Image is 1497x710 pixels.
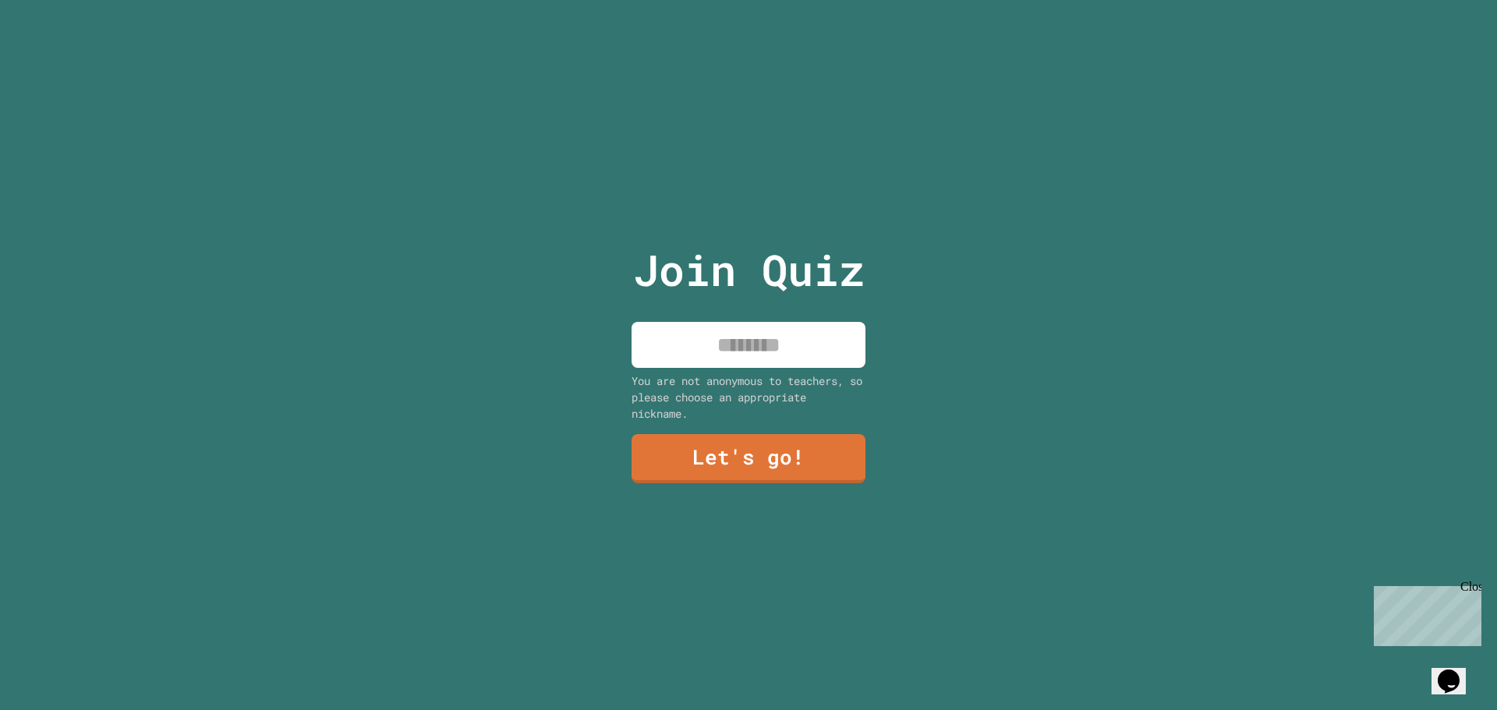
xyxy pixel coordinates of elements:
[1432,648,1481,694] iframe: chat widget
[1368,580,1481,646] iframe: chat widget
[632,434,865,483] a: Let's go!
[6,6,108,99] div: Chat with us now!Close
[632,373,865,422] div: You are not anonymous to teachers, so please choose an appropriate nickname.
[633,238,865,302] p: Join Quiz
